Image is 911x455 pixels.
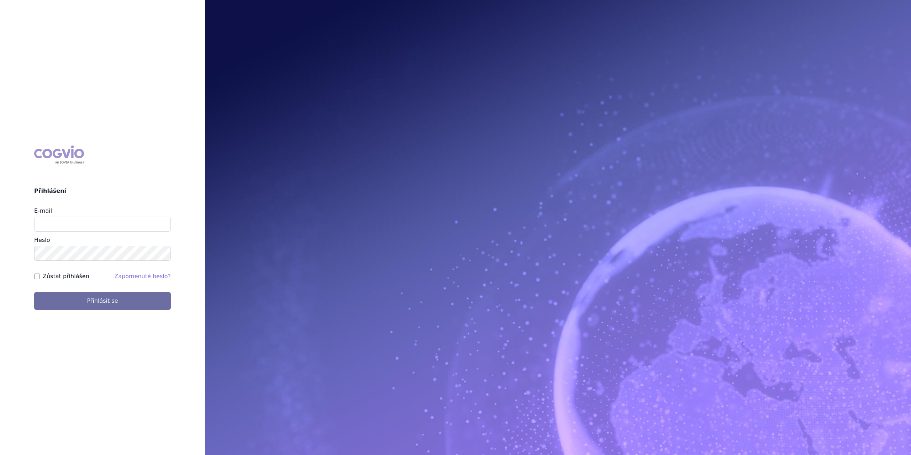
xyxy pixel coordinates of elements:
label: E-mail [34,207,52,214]
div: COGVIO [34,146,84,164]
button: Přihlásit se [34,292,171,310]
label: Zůstat přihlášen [43,272,89,281]
h2: Přihlášení [34,187,171,195]
label: Heslo [34,237,50,243]
a: Zapomenuté heslo? [114,273,171,280]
